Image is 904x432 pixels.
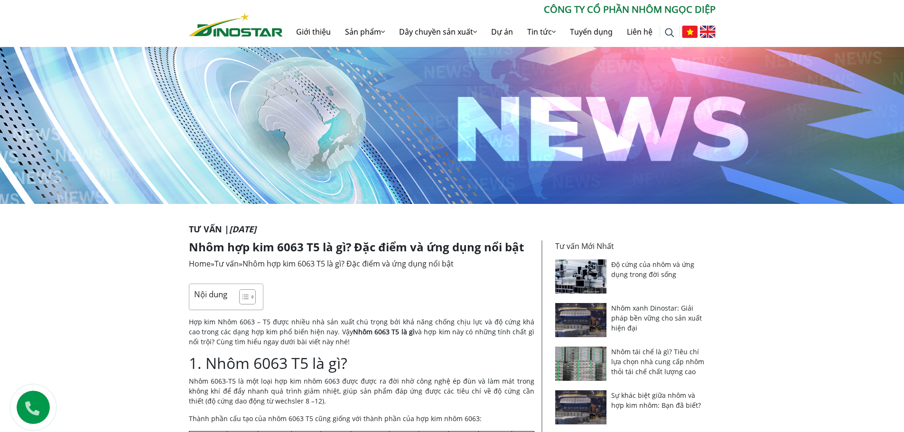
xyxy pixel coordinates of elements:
[242,258,454,269] span: Nhôm hợp kim 6063 T5 là gì? Đặc điểm và ứng dụng nổi bật
[189,354,534,372] h2: 1. Nhôm 6063 T5 là gì?
[700,26,716,38] img: English
[665,28,674,37] img: search
[611,391,701,410] a: Sự khác biệt giữa nhôm và hợp kim nhôm: Bạn đã biết?
[555,347,607,381] img: Nhôm tái chế là gì? Tiêu chí lựa chọn nhà cung cấp nhôm thỏi tái chế chất lượng cao
[555,390,607,424] img: Sự khác biệt giữa nhôm và hợp kim nhôm: Bạn đã biết?
[338,17,392,47] a: Sản phẩm
[189,258,211,269] a: Home
[484,17,520,47] a: Dự án
[353,327,415,336] strong: Nhôm 6063 T5 là gì
[189,414,534,423] p: Thành phần cấu tạo của nhôm 6063 T5 cũng giống với thành phần của hợp kim nhôm 6063:
[611,260,694,279] a: Độ cứng của nhôm và ứng dụng trong đời sống
[232,289,253,305] a: Toggle Table of Content
[611,303,702,332] a: Nhôm xanh Dinostar: Giải pháp bền vững cho sản xuất hiện đại
[189,13,283,37] img: Nhôm Dinostar
[189,376,534,406] p: Nhôm 6063-T5 là một loại hợp kim nhôm 6063 được được ra đời nhờ công nghệ ép đùn và làm mát trong...
[214,258,239,269] a: Tư vấn
[194,289,227,300] p: Nội dung
[283,2,716,17] p: CÔNG TY CỔ PHẦN NHÔM NGỌC DIỆP
[189,223,716,236] p: Tư vấn |
[392,17,484,47] a: Dây chuyền sản xuất
[189,258,454,269] span: » »
[229,223,256,235] i: [DATE]
[555,303,607,337] img: Nhôm xanh Dinostar: Giải pháp bền vững cho sản xuất hiện đại
[611,347,704,376] a: Nhôm tái chế là gì? Tiêu chí lựa chọn nhà cung cấp nhôm thỏi tái chế chất lượng cao
[555,259,607,294] img: Độ cứng của nhôm và ứng dụng trong đời sống
[555,240,710,252] p: Tư vấn Mới Nhất
[563,17,620,47] a: Tuyển dụng
[189,240,534,254] h1: Nhôm hợp kim 6063 T5 là gì? Đặc điểm và ứng dụng nổi bật
[520,17,563,47] a: Tin tức
[682,26,698,38] img: Tiếng Việt
[620,17,660,47] a: Liên hệ
[289,17,338,47] a: Giới thiệu
[189,317,534,347] p: Hợp kim Nhôm 6063 – T5 được nhiều nhà sản xuất chú trọng bởi khả năng chống chịu lực và độ cứng k...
